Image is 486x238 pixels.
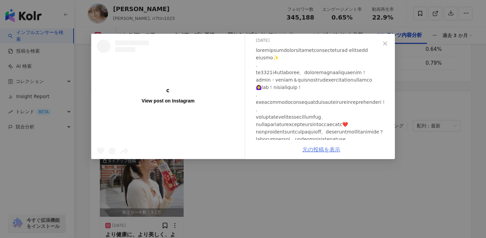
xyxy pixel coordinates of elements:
[378,37,392,50] button: Close
[382,41,388,46] span: close
[256,37,389,44] div: [DATE]
[302,146,340,153] a: 元の投稿を表示
[91,34,245,159] a: View post on Instagram
[142,98,195,104] div: View post on Instagram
